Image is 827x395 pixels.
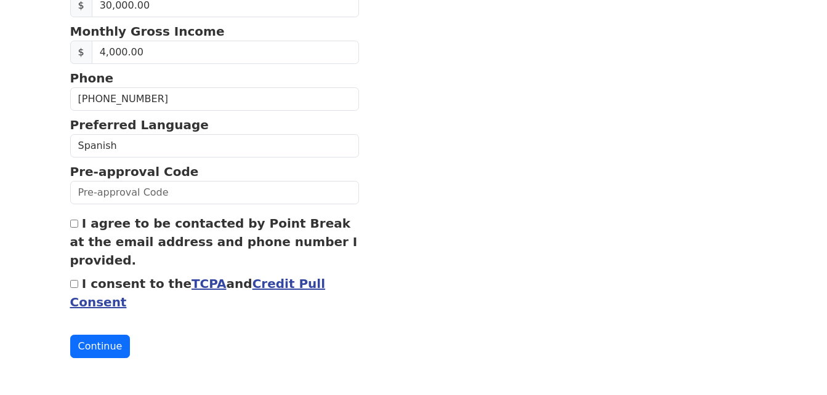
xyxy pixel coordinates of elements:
p: Monthly Gross Income [70,22,360,41]
label: I consent to the and [70,276,326,309]
button: Continue [70,335,131,358]
input: Monthly Gross Income [92,41,360,64]
strong: Pre-approval Code [70,164,199,179]
strong: Preferred Language [70,118,209,132]
a: TCPA [192,276,227,291]
input: Phone [70,87,360,111]
span: $ [70,41,92,64]
input: Pre-approval Code [70,181,360,204]
strong: Phone [70,71,113,86]
label: I agree to be contacted by Point Break at the email address and phone number I provided. [70,216,358,268]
